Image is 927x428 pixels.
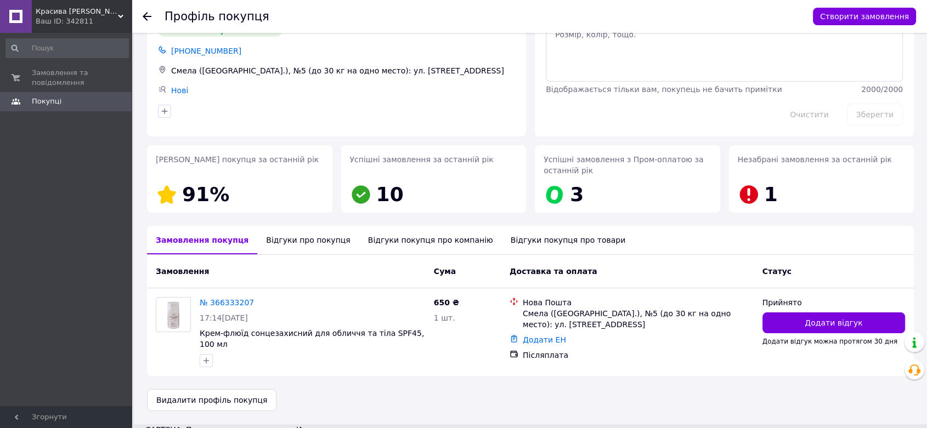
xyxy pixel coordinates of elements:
[570,183,584,206] span: 3
[147,226,257,254] div: Замовлення покупця
[762,312,905,333] button: Додати відгук
[171,47,241,55] span: [PHONE_NUMBER]
[738,155,892,164] span: Незабрані замовлення за останній рік
[523,350,754,361] div: Післяплата
[36,7,118,16] span: Красива Я
[764,183,778,206] span: 1
[182,183,229,206] span: 91%
[523,335,566,344] a: Додати ЕН
[257,226,359,254] div: Відгуки про покупця
[5,38,129,58] input: Пошук
[523,297,754,308] div: Нова Пошта
[546,85,782,94] span: Відображається тільки вам, покупець не бачить примітки
[350,155,494,164] span: Успішні замовлення за останній рік
[156,155,319,164] span: [PERSON_NAME] покупця за останній рік
[502,226,634,254] div: Відгуки покупця про товари
[523,308,754,330] div: Смела ([GEOGRAPHIC_DATA].), №5 (до 30 кг на одно место): ул. [STREET_ADDRESS]
[434,313,455,322] span: 1 шт.
[156,267,209,276] span: Замовлення
[861,85,903,94] span: 2000 / 2000
[32,96,61,106] span: Покупці
[544,155,703,175] span: Успішні замовлення з Пром-оплатою за останній рік
[762,267,792,276] span: Статус
[762,338,897,345] span: Додати відгук можна протягом 30 дня
[32,68,101,88] span: Замовлення та повідомлення
[165,10,269,23] h1: Профіль покупця
[169,63,517,78] div: Смела ([GEOGRAPHIC_DATA].), №5 (до 30 кг на одно место): ул. [STREET_ADDRESS]
[359,226,502,254] div: Відгуки покупця про компанію
[143,11,151,22] div: Повернутися назад
[200,298,254,307] a: № 366333207
[147,389,276,411] button: Видалити профіль покупця
[36,16,132,26] div: Ваш ID: 342811
[434,298,459,307] span: 650 ₴
[434,267,456,276] span: Cума
[376,183,404,206] span: 10
[200,329,424,349] a: Крем-флюїд сонцезахисний для обличчя та тіла SPF45, 100 мл
[813,8,916,25] button: Створити замовлення
[171,86,188,95] a: Нові
[156,299,190,332] img: Фото товару
[156,297,191,332] a: Фото товару
[762,297,905,308] div: Прийнято
[805,317,862,328] span: Додати відгук
[510,267,597,276] span: Доставка та оплата
[200,313,248,322] span: 17:14[DATE]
